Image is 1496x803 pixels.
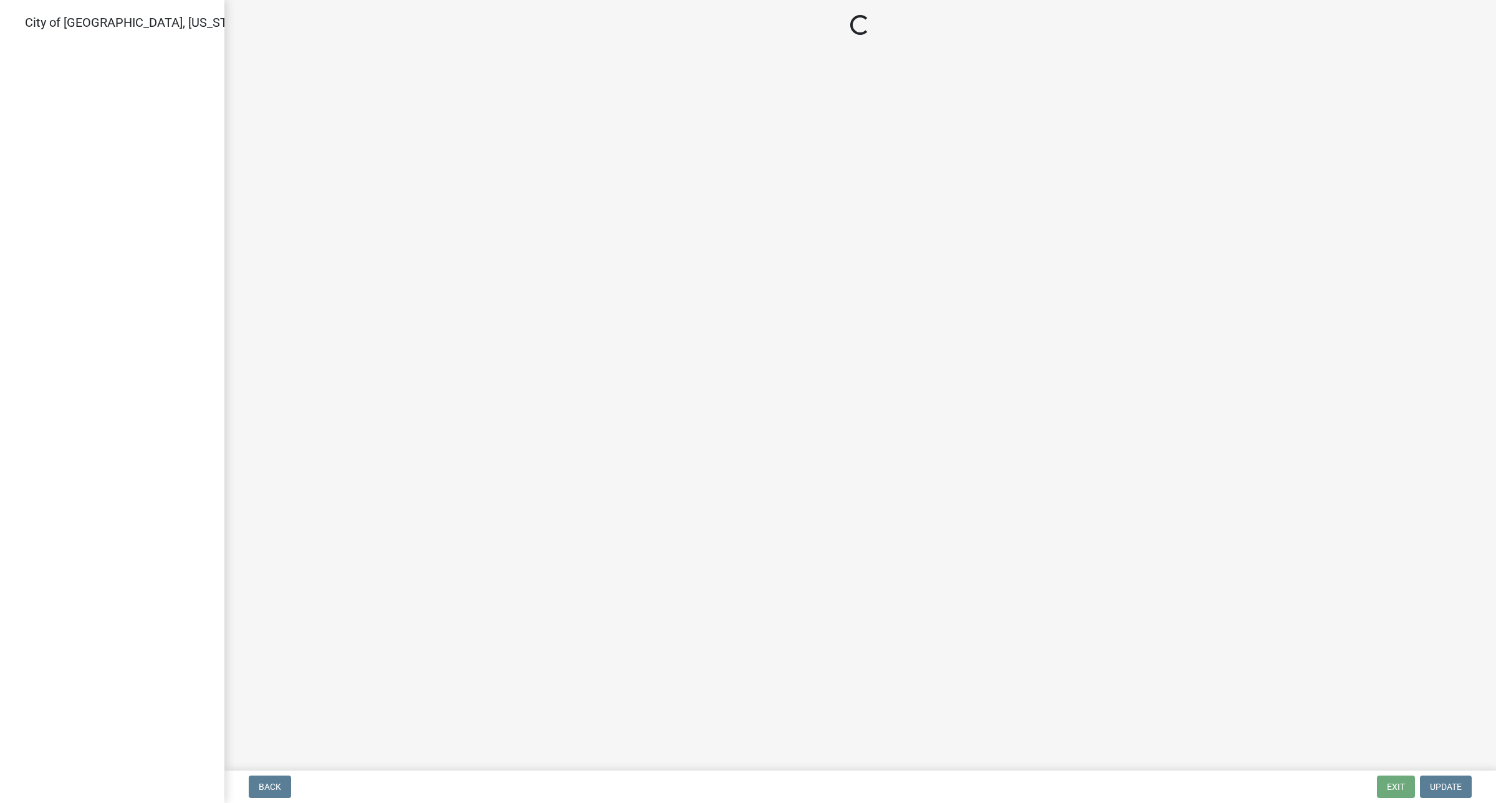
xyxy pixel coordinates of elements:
span: Back [259,782,281,792]
button: Back [249,776,291,798]
button: Exit [1377,776,1415,798]
span: Update [1430,782,1462,792]
span: City of [GEOGRAPHIC_DATA], [US_STATE] [25,15,252,30]
button: Update [1420,776,1472,798]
